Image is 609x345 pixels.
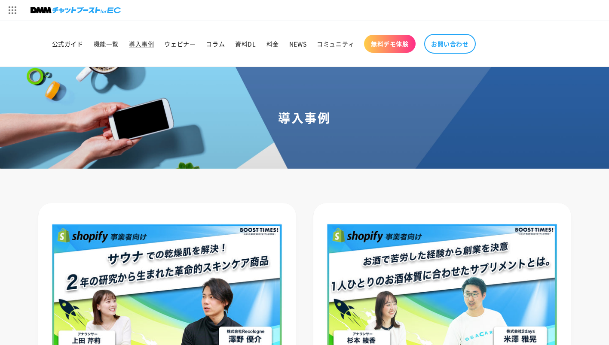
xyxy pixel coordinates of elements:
[261,35,284,53] a: 料金
[312,35,360,53] a: コミュニティ
[31,4,121,16] img: チャットブーストforEC
[129,40,154,48] span: 導入事例
[52,40,83,48] span: 公式ガイド
[364,35,416,53] a: 無料デモ体験
[47,35,89,53] a: 公式ガイド
[159,35,201,53] a: ウェビナー
[94,40,119,48] span: 機能一覧
[289,40,306,48] span: NEWS
[424,34,476,54] a: お問い合わせ
[1,1,23,19] img: サービス
[89,35,124,53] a: 機能一覧
[164,40,196,48] span: ウェビナー
[206,40,225,48] span: コラム
[10,110,599,125] h1: 導入事例
[266,40,279,48] span: 料金
[201,35,230,53] a: コラム
[284,35,312,53] a: NEWS
[235,40,256,48] span: 資料DL
[230,35,261,53] a: 資料DL
[317,40,355,48] span: コミュニティ
[431,40,469,48] span: お問い合わせ
[124,35,159,53] a: 導入事例
[371,40,409,48] span: 無料デモ体験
